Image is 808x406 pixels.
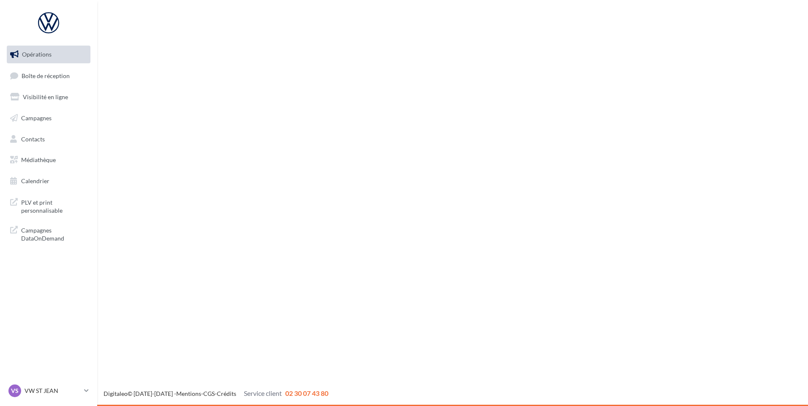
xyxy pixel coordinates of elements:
p: VW ST JEAN [25,387,81,395]
span: Boîte de réception [22,72,70,79]
a: PLV et print personnalisable [5,193,92,218]
a: CGS [203,390,215,397]
span: Contacts [21,135,45,142]
a: Calendrier [5,172,92,190]
span: Médiathèque [21,156,56,163]
a: Opérations [5,46,92,63]
span: Visibilité en ligne [23,93,68,100]
span: Calendrier [21,177,49,184]
span: PLV et print personnalisable [21,197,87,215]
a: Visibilité en ligne [5,88,92,106]
span: Opérations [22,51,52,58]
a: Mentions [176,390,201,397]
a: Digitaleo [104,390,128,397]
span: Service client [244,389,282,397]
a: Crédits [217,390,236,397]
a: Campagnes [5,109,92,127]
span: Campagnes [21,114,52,122]
span: © [DATE]-[DATE] - - - [104,390,328,397]
a: Contacts [5,130,92,148]
span: 02 30 07 43 80 [285,389,328,397]
a: Médiathèque [5,151,92,169]
a: Boîte de réception [5,67,92,85]
a: VS VW ST JEAN [7,383,90,399]
span: Campagnes DataOnDemand [21,225,87,243]
a: Campagnes DataOnDemand [5,221,92,246]
span: VS [11,387,19,395]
